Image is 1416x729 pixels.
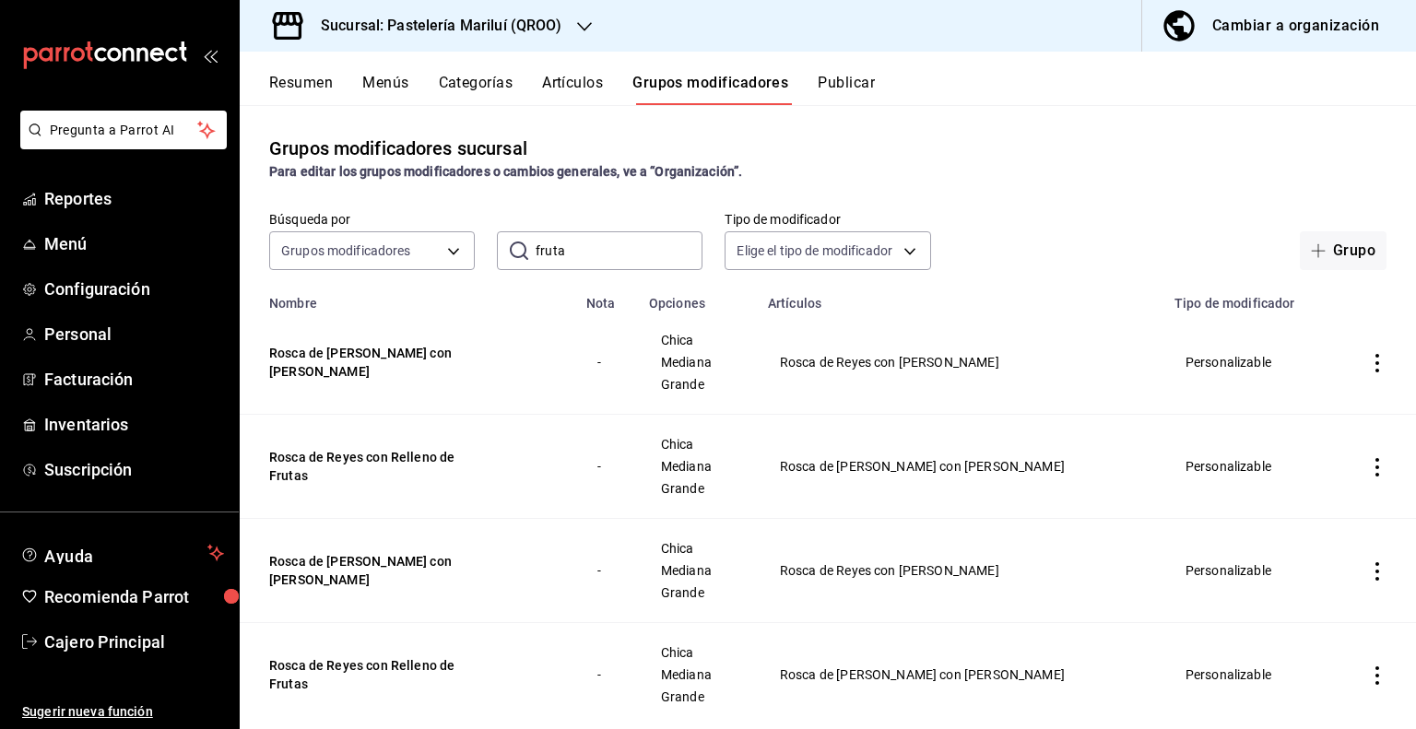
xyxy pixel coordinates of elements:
span: Facturación [44,367,224,392]
span: Pregunta a Parrot AI [50,121,198,140]
button: Grupo [1300,231,1386,270]
th: Tipo de modificador [1163,285,1339,311]
td: Personalizable [1163,623,1339,727]
button: Rosca de Reyes con Relleno de Frutas [269,448,490,485]
button: open_drawer_menu [203,48,218,63]
span: Inventarios [44,412,224,437]
div: Cambiar a organización [1212,13,1379,39]
button: Artículos [542,74,603,105]
td: Personalizable [1163,415,1339,519]
th: Opciones [638,285,757,311]
span: Chica [661,646,734,659]
td: Personalizable [1163,311,1339,415]
label: Búsqueda por [269,213,475,226]
button: actions [1368,458,1386,476]
span: Chica [661,542,734,555]
td: Personalizable [1163,519,1339,623]
button: Rosca de [PERSON_NAME] con [PERSON_NAME] [269,552,490,589]
td: - [575,415,638,519]
span: Rosca de [PERSON_NAME] con [PERSON_NAME] [780,668,1140,681]
span: Chica [661,438,734,451]
span: Grupos modificadores [281,241,411,260]
label: Tipo de modificador [725,213,930,226]
span: Sugerir nueva función [22,702,224,722]
button: Resumen [269,74,333,105]
button: Grupos modificadores [632,74,788,105]
th: Nombre [240,285,575,311]
span: Suscripción [44,457,224,482]
strong: Para editar los grupos modificadores o cambios generales, ve a “Organización”. [269,164,742,179]
span: Grande [661,586,734,599]
span: Recomienda Parrot [44,584,224,609]
div: Grupos modificadores sucursal [269,135,527,162]
div: navigation tabs [269,74,1416,105]
span: Mediana [661,668,734,681]
th: Artículos [757,285,1163,311]
table: simple table [240,285,1416,726]
button: Rosca de [PERSON_NAME] con [PERSON_NAME] [269,344,490,381]
span: Mediana [661,356,734,369]
button: Menús [362,74,408,105]
span: Grande [661,378,734,391]
a: Pregunta a Parrot AI [13,134,227,153]
h3: Sucursal: Pastelería Mariluí (QROO) [306,15,562,37]
button: actions [1368,354,1386,372]
button: Publicar [818,74,875,105]
span: Menú [44,231,224,256]
span: Chica [661,334,734,347]
span: Reportes [44,186,224,211]
button: Rosca de Reyes con Relleno de Frutas [269,656,490,693]
td: - [575,311,638,415]
span: Ayuda [44,542,200,564]
span: Mediana [661,460,734,473]
button: actions [1368,666,1386,685]
span: Personal [44,322,224,347]
td: - [575,623,638,727]
input: Buscar [536,232,702,269]
th: Nota [575,285,638,311]
button: Categorías [439,74,513,105]
span: Grande [661,690,734,703]
span: Configuración [44,276,224,301]
button: Pregunta a Parrot AI [20,111,227,149]
span: Rosca de [PERSON_NAME] con [PERSON_NAME] [780,460,1140,473]
span: Mediana [661,564,734,577]
button: actions [1368,562,1386,581]
span: Cajero Principal [44,629,224,654]
td: - [575,519,638,623]
span: Rosca de Reyes con [PERSON_NAME] [780,564,1140,577]
span: Rosca de Reyes con [PERSON_NAME] [780,356,1140,369]
span: Elige el tipo de modificador [737,241,892,260]
span: Grande [661,482,734,495]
